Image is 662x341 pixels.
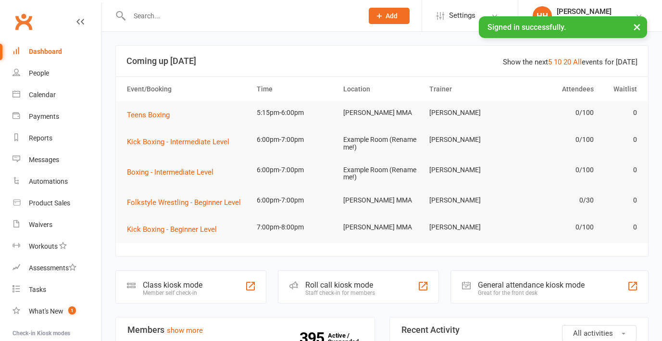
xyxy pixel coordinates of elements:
[487,23,566,32] span: Signed in successfully.
[252,128,339,151] td: 6:00pm-7:00pm
[305,290,375,296] div: Staff check-in for members
[512,159,598,181] td: 0/100
[127,225,217,234] span: Kick Boxing - Beginner Level
[339,77,425,101] th: Location
[512,128,598,151] td: 0/100
[12,84,101,106] a: Calendar
[29,156,59,164] div: Messages
[386,12,398,20] span: Add
[339,159,425,189] td: Example Room (Rename me!)
[29,286,46,293] div: Tasks
[127,198,241,207] span: Folkstyle Wrestling - Beginner Level
[29,134,52,142] div: Reports
[29,113,59,120] div: Payments
[305,280,375,290] div: Roll call kiosk mode
[12,214,101,236] a: Waivers
[29,199,70,207] div: Product Sales
[598,216,641,239] td: 0
[126,56,637,66] h3: Coming up [DATE]
[512,77,598,101] th: Attendees
[127,224,224,235] button: Kick Boxing - Beginner Level
[425,159,512,181] td: [PERSON_NAME]
[628,16,646,37] button: ×
[478,280,585,290] div: General attendance kiosk mode
[12,257,101,279] a: Assessments
[425,101,512,124] td: [PERSON_NAME]
[29,48,62,55] div: Dashboard
[127,168,213,177] span: Boxing - Intermediate Level
[339,101,425,124] td: [PERSON_NAME] MMA
[512,189,598,212] td: 0/30
[449,5,475,26] span: Settings
[554,58,562,66] a: 10
[557,16,625,25] div: [PERSON_NAME] MMA
[12,149,101,171] a: Messages
[557,7,625,16] div: [PERSON_NAME]
[563,58,571,66] a: 20
[512,101,598,124] td: 0/100
[12,127,101,149] a: Reports
[425,128,512,151] td: [PERSON_NAME]
[29,221,52,228] div: Waivers
[598,189,641,212] td: 0
[123,77,252,101] th: Event/Booking
[573,329,613,338] span: All activities
[29,69,49,77] div: People
[29,307,63,315] div: What's New
[598,77,641,101] th: Waitlist
[425,216,512,239] td: [PERSON_NAME]
[339,128,425,159] td: Example Room (Rename me!)
[598,128,641,151] td: 0
[12,63,101,84] a: People
[12,171,101,192] a: Automations
[252,159,339,181] td: 6:00pm-7:00pm
[127,197,248,208] button: Folkstyle Wrestling - Beginner Level
[29,91,56,99] div: Calendar
[127,138,229,146] span: Kick Boxing - Intermediate Level
[29,177,68,185] div: Automations
[425,77,512,101] th: Trainer
[143,280,202,290] div: Class kiosk mode
[548,58,552,66] a: 5
[12,236,101,257] a: Workouts
[127,166,220,178] button: Boxing - Intermediate Level
[598,101,641,124] td: 0
[12,279,101,301] a: Tasks
[127,111,170,119] span: Teens Boxing
[503,56,637,68] div: Show the next events for [DATE]
[127,109,176,121] button: Teens Boxing
[252,189,339,212] td: 6:00pm-7:00pm
[143,290,202,296] div: Member self check-in
[12,106,101,127] a: Payments
[339,189,425,212] td: [PERSON_NAME] MMA
[29,242,58,250] div: Workouts
[598,159,641,181] td: 0
[12,301,101,322] a: What's New1
[369,8,410,24] button: Add
[401,325,637,335] h3: Recent Activity
[478,290,585,296] div: Great for the front desk
[12,41,101,63] a: Dashboard
[12,192,101,214] a: Product Sales
[339,216,425,239] td: [PERSON_NAME] MMA
[512,216,598,239] td: 0/100
[252,216,339,239] td: 7:00pm-8:00pm
[127,136,236,148] button: Kick Boxing - Intermediate Level
[573,58,582,66] a: All
[126,9,356,23] input: Search...
[12,10,36,34] a: Clubworx
[252,77,339,101] th: Time
[252,101,339,124] td: 5:15pm-6:00pm
[127,325,363,335] h3: Members
[68,306,76,315] span: 1
[29,264,76,272] div: Assessments
[167,326,203,335] a: show more
[533,6,552,25] div: HH
[425,189,512,212] td: [PERSON_NAME]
